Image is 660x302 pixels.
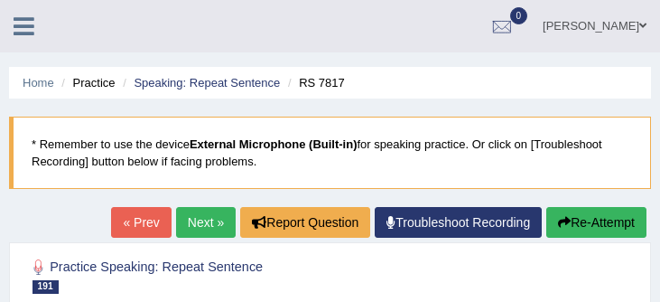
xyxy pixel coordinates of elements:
[9,117,651,189] blockquote: * Remember to use the device for speaking practice. Or click on [Troubleshoot Recording] button b...
[190,137,358,151] b: External Microphone (Built-in)
[57,74,115,91] li: Practice
[375,207,542,238] a: Troubleshoot Recording
[134,76,280,90] a: Speaking: Repeat Sentence
[33,280,59,294] span: 191
[510,7,528,24] span: 0
[240,207,370,238] button: Report Question
[546,207,646,238] button: Re-Attempt
[111,207,171,238] a: « Prev
[284,74,345,91] li: RS 7817
[23,76,54,90] a: Home
[176,207,236,238] a: Next »
[27,256,403,294] h2: Practice Speaking: Repeat Sentence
